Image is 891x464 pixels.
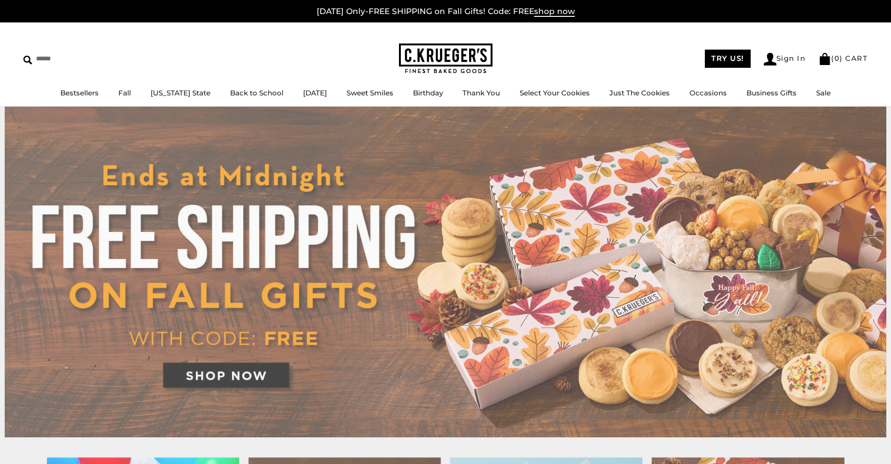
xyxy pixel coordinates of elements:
[705,50,751,68] a: TRY US!
[520,88,590,97] a: Select Your Cookies
[60,88,99,97] a: Bestsellers
[819,53,831,65] img: Bag
[819,54,868,63] a: (0) CART
[534,7,575,17] span: shop now
[347,88,393,97] a: Sweet Smiles
[303,88,327,97] a: [DATE]
[151,88,210,97] a: [US_STATE] State
[463,88,500,97] a: Thank You
[816,88,831,97] a: Sale
[23,56,32,65] img: Search
[413,88,443,97] a: Birthday
[609,88,670,97] a: Just The Cookies
[23,51,135,66] input: Search
[764,53,776,65] img: Account
[834,54,840,63] span: 0
[764,53,806,65] a: Sign In
[317,7,575,17] a: [DATE] Only-FREE SHIPPING on Fall Gifts! Code: FREEshop now
[399,43,493,74] img: C.KRUEGER'S
[230,88,283,97] a: Back to School
[746,88,797,97] a: Business Gifts
[5,107,886,437] img: C.Krueger's Special Offer
[689,88,727,97] a: Occasions
[118,88,131,97] a: Fall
